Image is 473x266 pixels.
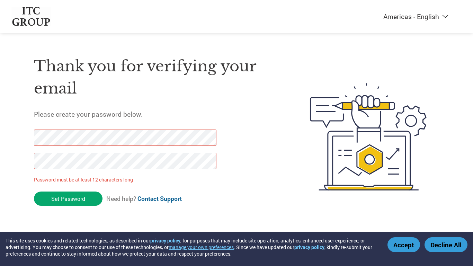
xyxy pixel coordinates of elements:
a: Contact Support [137,195,182,203]
a: privacy policy [294,244,324,250]
p: Password must be at least 12 characters long [34,176,219,183]
h5: Please create your password below. [34,110,277,118]
img: create-password [297,45,439,229]
img: ITC Group [11,7,51,26]
a: privacy policy [150,237,180,244]
span: Need help? [106,195,182,203]
div: This site uses cookies and related technologies, as described in our , for purposes that may incl... [6,237,377,257]
button: Accept [387,237,420,252]
button: Decline All [425,237,467,252]
input: Set Password [34,192,102,206]
button: manage your own preferences [169,244,234,250]
h1: Thank you for verifying your email [34,55,277,100]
